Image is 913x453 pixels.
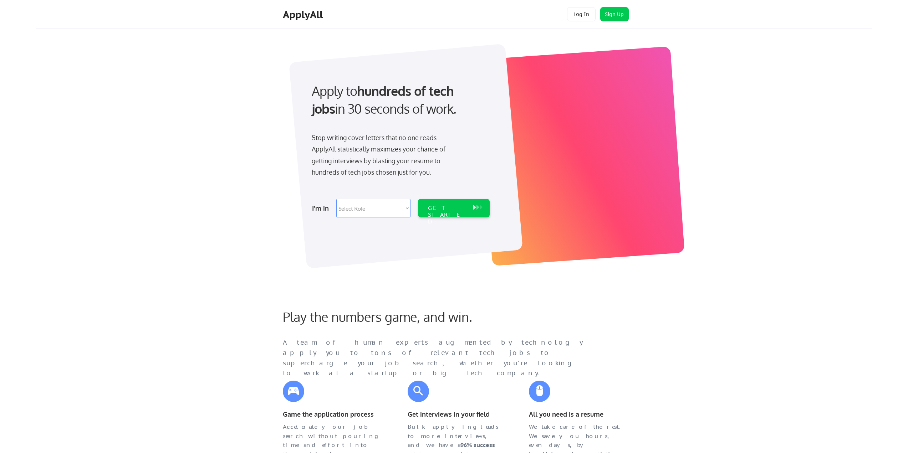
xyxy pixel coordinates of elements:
[567,7,596,21] button: Log In
[283,409,379,419] div: Game the application process
[428,205,466,225] div: GET STARTED
[408,409,504,419] div: Get interviews in your field
[283,9,325,21] div: ApplyAll
[312,202,332,214] div: I'm in
[312,132,458,178] div: Stop writing cover letters that no one reads. ApplyAll statistically maximizes your chance of get...
[283,338,597,379] div: A team of human experts augmented by technology apply you to tons of relevant tech jobs to superc...
[600,7,629,21] button: Sign Up
[312,82,487,118] div: Apply to in 30 seconds of work.
[529,409,625,419] div: All you need is a resume
[312,83,457,117] strong: hundreds of tech jobs
[283,309,504,324] div: Play the numbers game, and win.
